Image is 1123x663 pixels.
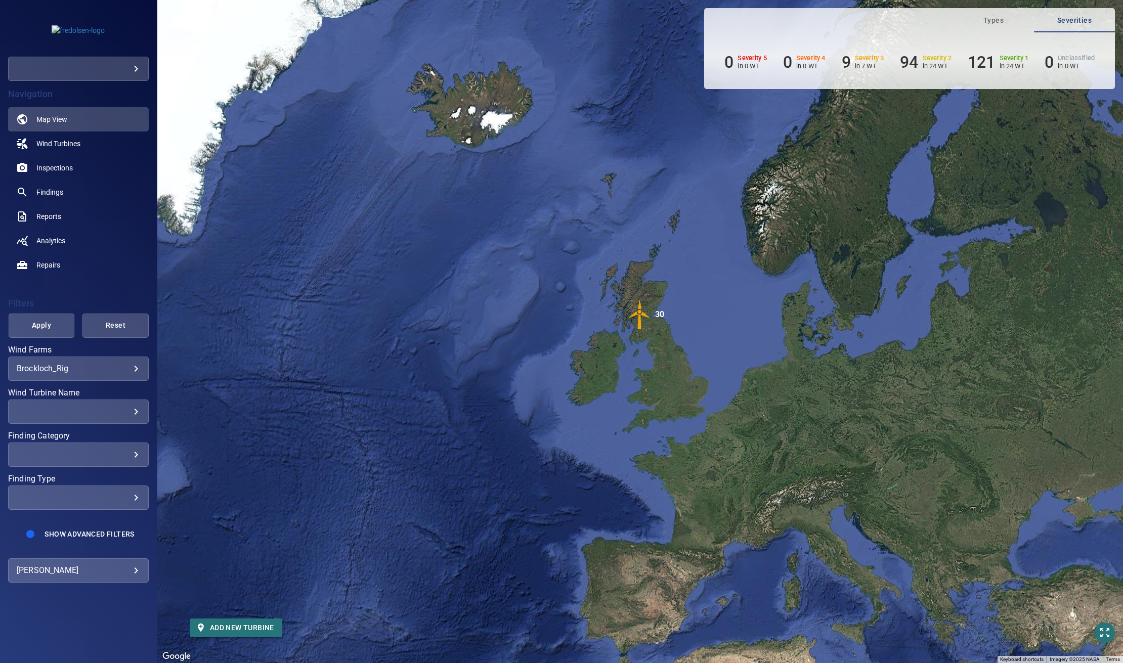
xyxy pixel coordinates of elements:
[738,55,767,62] h6: Severity 5
[1106,656,1120,662] a: Terms (opens in new tab)
[8,89,149,99] h4: Navigation
[36,236,65,246] span: Analytics
[36,187,63,197] span: Findings
[1000,62,1029,70] p: in 24 WT
[8,57,149,81] div: fredolsen
[968,53,995,72] h6: 121
[900,53,952,72] li: Severity 2
[45,530,134,538] span: Show Advanced Filters
[8,485,149,510] div: Finding Type
[783,53,792,72] h6: 0
[8,229,149,253] a: analytics noActive
[968,53,1028,72] li: Severity 1
[625,299,655,331] gmp-advanced-marker: 30
[1058,62,1095,70] p: in 0 WT
[923,62,952,70] p: in 24 WT
[95,319,136,332] span: Reset
[160,650,193,663] img: Google
[842,53,884,72] li: Severity 3
[783,53,826,72] li: Severity 4
[923,55,952,62] h6: Severity 2
[8,389,149,397] label: Wind Turbine Name
[1045,53,1095,72] li: Severity Unclassified
[738,62,767,70] p: in 0 WT
[82,314,149,338] button: Reset
[8,475,149,483] label: Finding Type
[8,357,149,381] div: Wind Farms
[796,62,826,70] p: in 0 WT
[8,443,149,467] div: Finding Category
[1058,55,1095,62] h6: Unclassified
[17,562,140,579] div: [PERSON_NAME]
[8,107,149,131] a: map active
[36,163,73,173] span: Inspections
[38,526,140,542] button: Show Advanced Filters
[796,55,826,62] h6: Severity 4
[160,650,193,663] a: Open this area in Google Maps (opens a new window)
[21,319,62,332] span: Apply
[8,346,149,354] label: Wind Farms
[52,25,105,35] img: fredolsen-logo
[190,618,282,637] button: Add new turbine
[8,432,149,440] label: Finding Category
[8,253,149,277] a: repairs noActive
[724,53,733,72] h6: 0
[625,299,655,330] img: windFarmIconCat3.svg
[842,53,851,72] h6: 9
[855,62,884,70] p: in 7 WT
[1050,656,1100,662] span: Imagery ©2025 NASA
[17,364,140,373] div: Brockloch_Rig
[1040,14,1109,27] span: Severities
[655,299,664,330] div: 30
[8,298,149,308] h4: Filters
[8,131,149,156] a: windturbines noActive
[36,260,60,270] span: Repairs
[198,622,274,634] span: Add new turbine
[9,314,75,338] button: Apply
[1000,656,1044,663] button: Keyboard shortcuts
[8,400,149,424] div: Wind Turbine Name
[36,114,67,124] span: Map View
[900,53,918,72] h6: 94
[8,180,149,204] a: findings noActive
[855,55,884,62] h6: Severity 3
[8,204,149,229] a: reports noActive
[959,14,1028,27] span: Types
[8,156,149,180] a: inspections noActive
[724,53,767,72] li: Severity 5
[1045,53,1054,72] h6: 0
[36,211,61,222] span: Reports
[1000,55,1029,62] h6: Severity 1
[36,139,80,149] span: Wind Turbines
